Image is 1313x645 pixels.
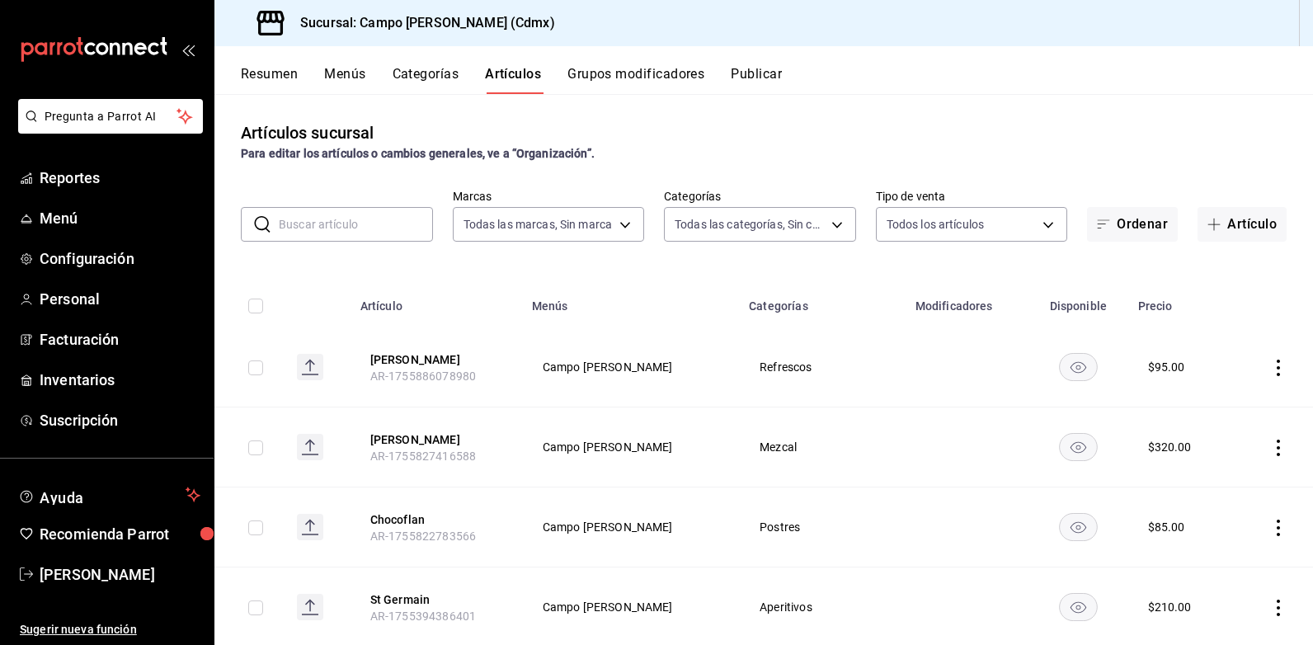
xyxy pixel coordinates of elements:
span: Inventarios [40,369,200,391]
button: edit-product-location [370,511,502,528]
span: Suscripción [40,409,200,431]
button: Grupos modificadores [567,66,704,94]
span: Todas las marcas, Sin marca [464,216,613,233]
button: actions [1270,360,1287,376]
span: Pregunta a Parrot AI [45,108,177,125]
span: Campo [PERSON_NAME] [543,441,718,453]
span: Reportes [40,167,200,189]
strong: Para editar los artículos o cambios generales, ve a “Organización”. [241,147,595,160]
th: Categorías [739,275,905,327]
button: edit-product-location [370,591,502,608]
button: Publicar [731,66,782,94]
span: [PERSON_NAME] [40,563,200,586]
button: Artículos [485,66,541,94]
span: AR-1755394386401 [370,610,476,623]
button: Ordenar [1087,207,1178,242]
span: Mezcal [760,441,884,453]
th: Modificadores [906,275,1028,327]
th: Disponible [1028,275,1127,327]
th: Menús [522,275,739,327]
div: $ 210.00 [1148,599,1192,615]
th: Precio [1128,275,1234,327]
span: Postres [760,521,884,533]
button: Artículo [1198,207,1287,242]
button: Pregunta a Parrot AI [18,99,203,134]
label: Tipo de venta [876,191,1068,202]
span: Refrescos [760,361,884,373]
span: Recomienda Parrot [40,523,200,545]
span: Ayuda [40,485,179,505]
button: availability-product [1059,433,1098,461]
span: Menú [40,207,200,229]
button: actions [1270,440,1287,456]
a: Pregunta a Parrot AI [12,120,203,137]
div: $ 95.00 [1148,359,1185,375]
span: Todos los artículos [887,216,985,233]
div: $ 85.00 [1148,519,1185,535]
span: AR-1755822783566 [370,530,476,543]
h3: Sucursal: Campo [PERSON_NAME] (Cdmx) [287,13,555,33]
button: actions [1270,600,1287,616]
button: actions [1270,520,1287,536]
span: Personal [40,288,200,310]
button: open_drawer_menu [181,43,195,56]
div: navigation tabs [241,66,1313,94]
span: Campo [PERSON_NAME] [543,361,718,373]
button: availability-product [1059,513,1098,541]
span: Campo [PERSON_NAME] [543,601,718,613]
span: Todas las categorías, Sin categoría [675,216,826,233]
button: edit-product-location [370,431,502,448]
button: availability-product [1059,353,1098,381]
div: Artículos sucursal [241,120,374,145]
button: availability-product [1059,593,1098,621]
label: Marcas [453,191,645,202]
span: Configuración [40,247,200,270]
span: AR-1755827416588 [370,450,476,463]
div: $ 320.00 [1148,439,1192,455]
span: AR-1755886078980 [370,370,476,383]
button: Resumen [241,66,298,94]
label: Categorías [664,191,856,202]
button: edit-product-location [370,351,502,368]
span: Sugerir nueva función [20,621,200,638]
span: Campo [PERSON_NAME] [543,521,718,533]
th: Artículo [351,275,522,327]
span: Facturación [40,328,200,351]
button: Menús [324,66,365,94]
input: Buscar artículo [279,208,433,241]
button: Categorías [393,66,459,94]
span: Aperitivos [760,601,884,613]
